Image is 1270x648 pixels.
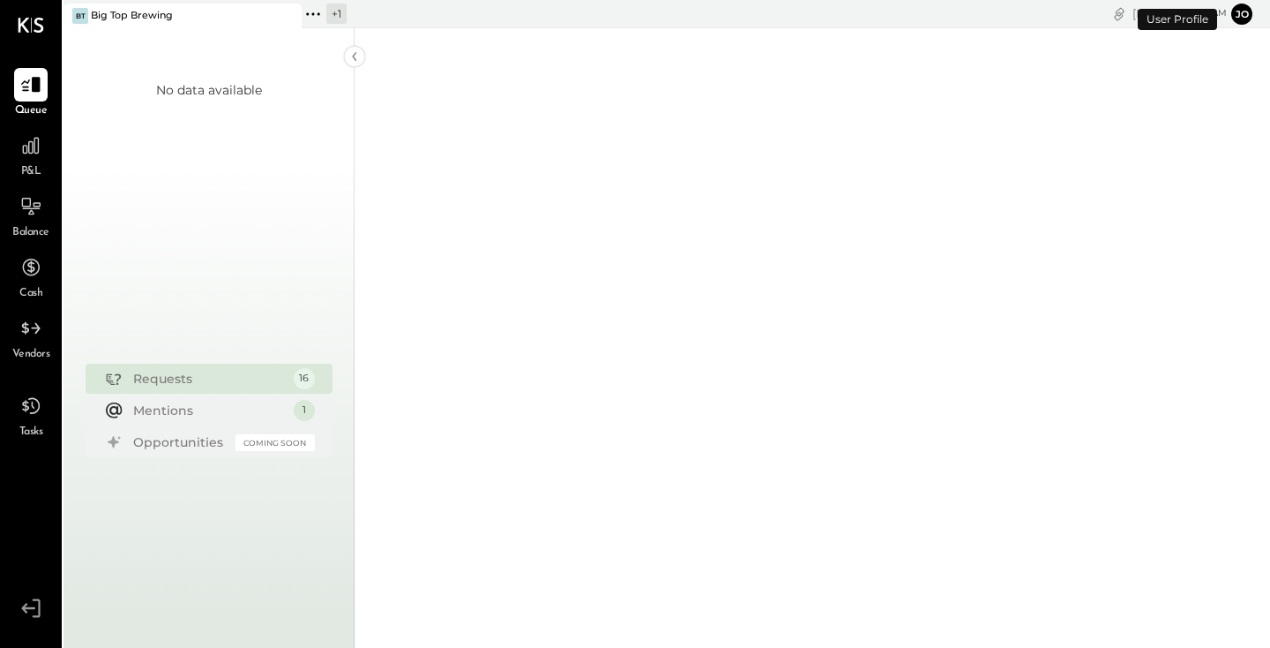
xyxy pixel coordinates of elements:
div: Coming Soon [235,434,315,451]
div: User Profile [1138,9,1217,30]
span: P&L [21,164,41,180]
a: Cash [1,251,61,302]
div: Big Top Brewing [91,9,173,23]
div: 1 [294,400,315,421]
a: Balance [1,190,61,241]
a: Queue [1,68,61,119]
a: Tasks [1,389,61,441]
div: + 1 [326,4,347,24]
div: BT [72,8,88,24]
div: No data available [156,81,262,99]
span: Cash [19,286,42,302]
div: 16 [294,368,315,389]
div: copy link [1110,4,1128,23]
span: 9 : 10 [1174,5,1209,22]
div: Opportunities [133,433,227,451]
span: am [1212,7,1227,19]
span: Balance [12,225,49,241]
button: jo [1231,4,1252,25]
a: Vendors [1,312,61,363]
div: Mentions [133,402,285,419]
span: Queue [15,103,48,119]
span: Vendors [12,347,50,363]
a: P&L [1,129,61,180]
div: Requests [133,370,285,388]
div: [DATE] [1132,5,1227,22]
span: Tasks [19,425,43,441]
